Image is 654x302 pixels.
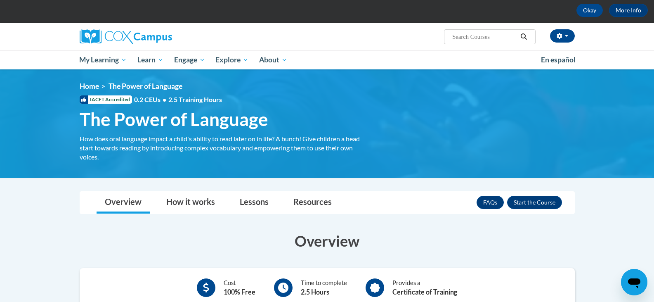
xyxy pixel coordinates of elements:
button: Search [517,32,530,42]
a: FAQs [477,196,504,209]
a: How it works [158,192,223,214]
span: 2.5 Training Hours [168,95,222,103]
a: En español [536,51,581,69]
iframe: Button to launch messaging window [621,269,647,295]
span: About [259,55,287,65]
button: Enroll [507,196,562,209]
span: Learn [137,55,163,65]
input: Search Courses [451,32,517,42]
button: Account Settings [550,29,575,43]
a: Overview [97,192,150,214]
button: Okay [576,4,603,17]
span: The Power of Language [109,82,182,90]
div: Provides a [392,278,457,297]
h3: Overview [80,231,575,251]
span: 0.2 CEUs [134,95,222,104]
span: IACET Accredited [80,95,132,104]
a: Resources [285,192,340,214]
a: Lessons [231,192,277,214]
div: Main menu [67,50,587,69]
a: Cox Campus [80,29,236,44]
span: En español [541,55,576,64]
span: My Learning [79,55,127,65]
b: 100% Free [224,288,255,296]
a: My Learning [74,50,132,69]
div: Cost [224,278,255,297]
a: About [254,50,293,69]
span: Engage [174,55,205,65]
a: Explore [210,50,254,69]
b: 2.5 Hours [301,288,329,296]
div: Time to complete [301,278,347,297]
a: Home [80,82,99,90]
div: How does oral language impact a child's ability to read later on in life? A bunch! Give children ... [80,134,364,162]
span: • [163,95,166,103]
img: Cox Campus [80,29,172,44]
a: More Info [609,4,648,17]
b: Certificate of Training [392,288,457,296]
a: Learn [132,50,169,69]
a: Engage [169,50,210,69]
span: Explore [215,55,248,65]
span: The Power of Language [80,108,268,130]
